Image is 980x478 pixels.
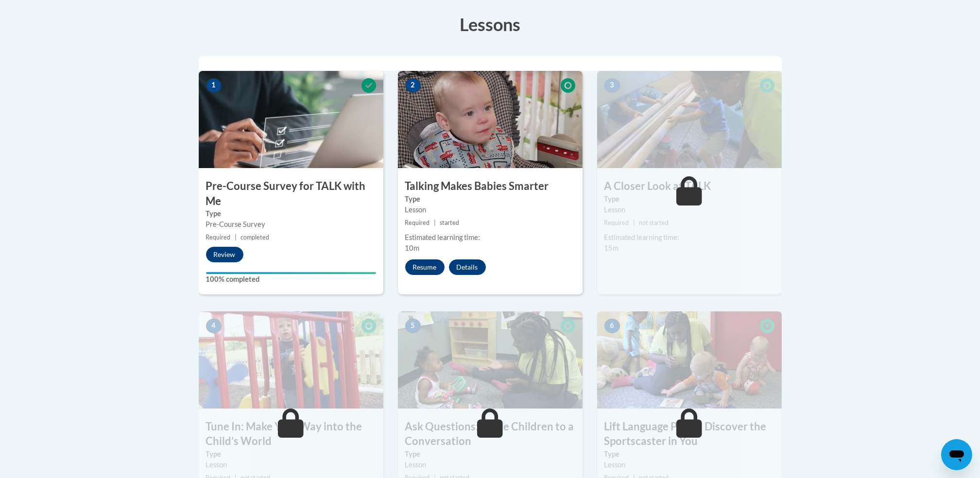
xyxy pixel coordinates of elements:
[639,219,669,226] span: not started
[604,219,629,226] span: Required
[199,71,383,168] img: Course Image
[241,234,269,241] span: completed
[206,247,243,262] button: Review
[604,319,620,333] span: 6
[604,449,774,460] label: Type
[405,78,421,93] span: 2
[206,319,222,333] span: 4
[199,311,383,409] img: Course Image
[206,272,376,274] div: Your progress
[398,419,583,449] h3: Ask Questions: Invite Children to a Conversation
[604,194,774,205] label: Type
[206,274,376,285] label: 100% completed
[597,311,782,409] img: Course Image
[405,319,421,333] span: 5
[235,234,237,241] span: |
[440,219,459,226] span: started
[405,194,575,205] label: Type
[398,71,583,168] img: Course Image
[405,244,420,252] span: 10m
[405,460,575,470] div: Lesson
[199,419,383,449] h3: Tune In: Make Your Way into the Child’s World
[434,219,436,226] span: |
[199,179,383,209] h3: Pre-Course Survey for TALK with Me
[597,71,782,168] img: Course Image
[597,179,782,194] h3: A Closer Look at TALK
[405,205,575,215] div: Lesson
[604,78,620,93] span: 3
[405,219,430,226] span: Required
[206,219,376,230] div: Pre-Course Survey
[206,208,376,219] label: Type
[941,439,972,470] iframe: Button to launch messaging window
[398,179,583,194] h3: Talking Makes Babies Smarter
[398,311,583,409] img: Course Image
[604,205,774,215] div: Lesson
[449,259,486,275] button: Details
[206,234,231,241] span: Required
[206,449,376,460] label: Type
[597,419,782,449] h3: Lift Language Part 1: Discover the Sportscaster in You
[405,449,575,460] label: Type
[206,78,222,93] span: 1
[633,219,635,226] span: |
[604,232,774,243] div: Estimated learning time:
[199,12,782,36] h3: Lessons
[405,259,445,275] button: Resume
[604,460,774,470] div: Lesson
[206,460,376,470] div: Lesson
[604,244,619,252] span: 15m
[405,232,575,243] div: Estimated learning time:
